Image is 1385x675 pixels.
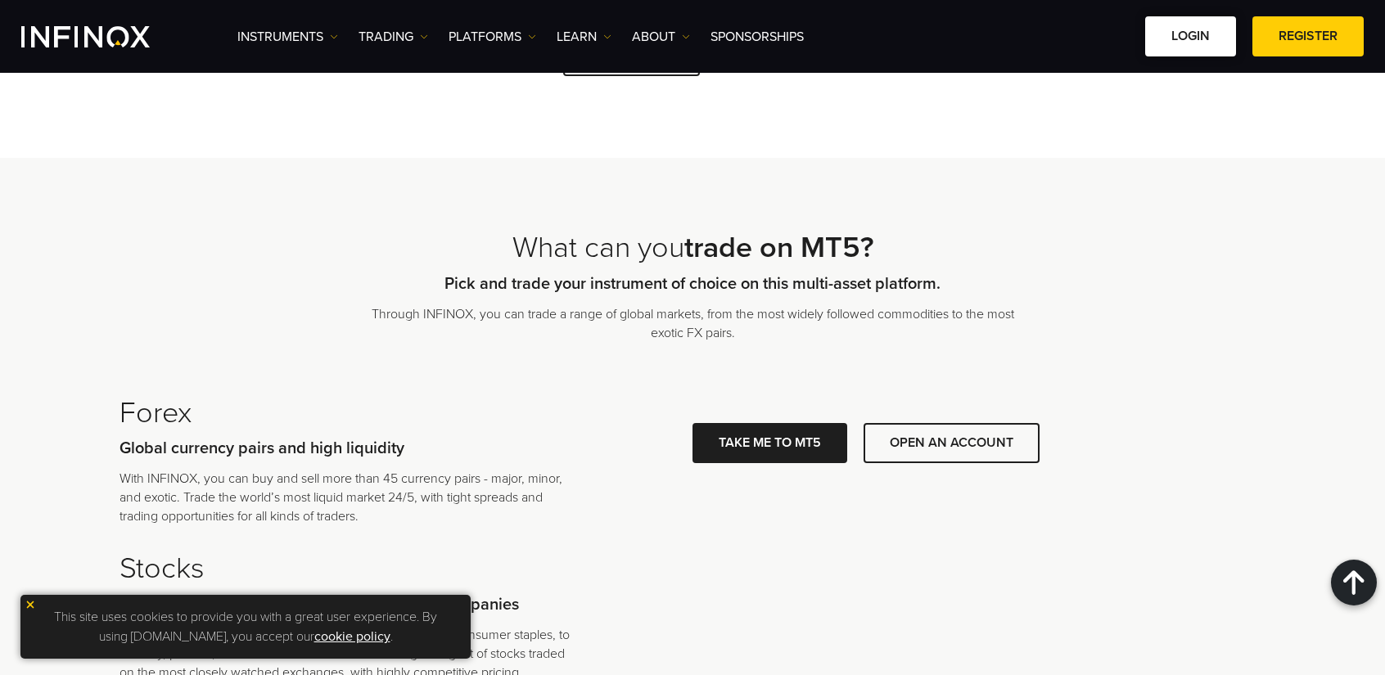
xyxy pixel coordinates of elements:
[864,423,1040,463] a: OPEN AN ACCOUNT
[120,439,404,459] strong: Global currency pairs and high liquidity
[557,27,611,47] a: Learn
[1145,16,1236,56] a: LOGIN
[684,230,873,265] strong: trade on MT5?
[365,227,1020,269] h2: What can you
[359,27,428,47] a: TRADING
[314,628,390,645] a: cookie policy
[120,547,578,590] h2: Stocks
[365,305,1020,343] p: Through INFINOX, you can trade a range of global markets, from the most widely followed commoditi...
[449,27,536,47] a: PLATFORMS
[237,27,338,47] a: Instruments
[1252,16,1364,56] a: REGISTER
[711,27,804,47] a: SPONSORSHIPS
[632,27,690,47] a: ABOUT
[120,470,578,527] p: With INFINOX, you can buy and sell more than 45 currency pairs - major, minor, and exotic. Trade ...
[21,26,188,47] a: INFINOX Logo
[120,392,578,434] h2: Forex
[29,603,462,650] p: This site uses cookies to provide you with a great user experience. By using [DOMAIN_NAME], you a...
[444,274,941,294] strong: Pick and trade your instrument of choice on this multi-asset platform.
[25,599,36,610] img: yellow close icon
[692,423,847,463] a: Take Me To MT5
